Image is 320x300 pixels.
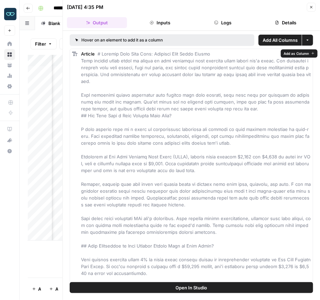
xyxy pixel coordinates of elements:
[38,286,41,292] span: Add Row
[130,17,190,28] button: Inputs
[284,51,309,56] span: Add as Column
[4,70,15,81] a: Usage
[35,16,73,30] a: Blank
[70,282,313,293] button: Open In Studio
[4,8,16,20] img: Zola Inc Logo
[193,17,253,28] button: Logs
[67,17,127,28] button: Output
[45,284,62,295] button: Add 10 Rows
[176,284,207,291] span: Open In Studio
[67,4,103,11] div: [DATE] 4:35 PM
[48,20,60,27] div: Blank
[281,49,318,58] button: Add as Column
[31,38,57,49] button: Filter
[4,38,15,49] a: Home
[75,37,206,43] div: Hover on an element to add it as a column
[256,17,316,28] button: Details
[259,35,302,46] button: Add All Columns
[4,81,15,92] a: Settings
[35,40,46,47] span: Filter
[4,135,15,145] div: What's new?
[4,60,15,71] a: Your Data
[4,135,15,146] button: What's new?
[4,49,15,60] a: Browse
[81,51,95,57] span: Article
[28,284,45,295] button: Add Row
[4,146,15,157] button: Help + Support
[263,37,298,44] span: Add All Columns
[55,286,58,292] span: Add 10 Rows
[4,124,15,135] a: AirOps Academy
[4,5,15,23] button: Workspace: Zola Inc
